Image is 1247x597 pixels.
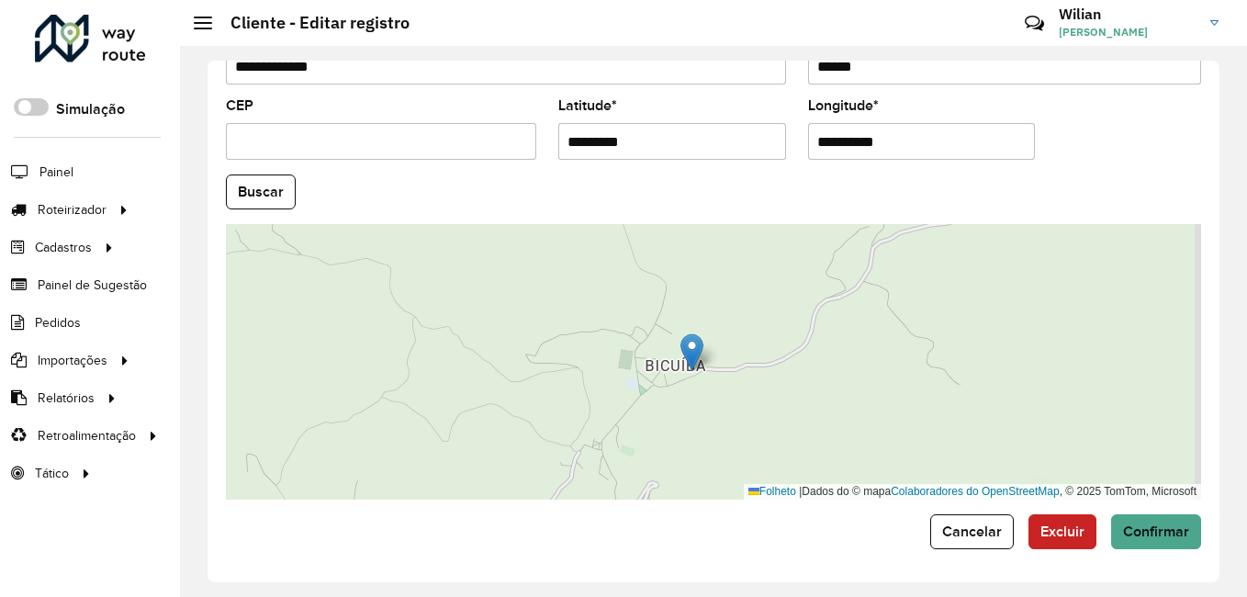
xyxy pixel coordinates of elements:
[35,238,92,257] span: Cadastros
[226,175,296,209] button: Buscar
[680,333,703,371] img: Marcador
[38,426,136,445] span: Retroalimentação
[38,276,147,295] span: Painel de Sugestão
[35,313,81,332] span: Pedidos
[1015,4,1054,43] a: Contato Rápido
[1123,524,1189,539] span: Confirmar
[1111,514,1201,549] button: Confirmar
[38,351,107,370] span: Importações
[39,163,73,182] span: Painel
[38,389,95,408] span: Relatórios
[744,484,1201,500] div: Dados do © mapa , © 2025 TomTom, Microsoft
[1028,514,1096,549] button: Excluir
[212,13,410,33] h2: Cliente - Editar registro
[1059,6,1196,23] h3: Wilian
[35,464,69,483] span: Tático
[808,97,873,113] font: Longitude
[1040,524,1084,539] span: Excluir
[891,485,1059,498] a: Colaboradores do OpenStreetMap
[56,98,125,120] label: Simulação
[226,97,253,113] font: CEP
[558,97,612,113] font: Latitude
[942,524,1002,539] span: Cancelar
[748,485,796,498] a: Folheto
[38,200,107,220] span: Roteirizador
[1059,24,1196,40] span: [PERSON_NAME]
[930,514,1014,549] button: Cancelar
[799,485,802,498] span: |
